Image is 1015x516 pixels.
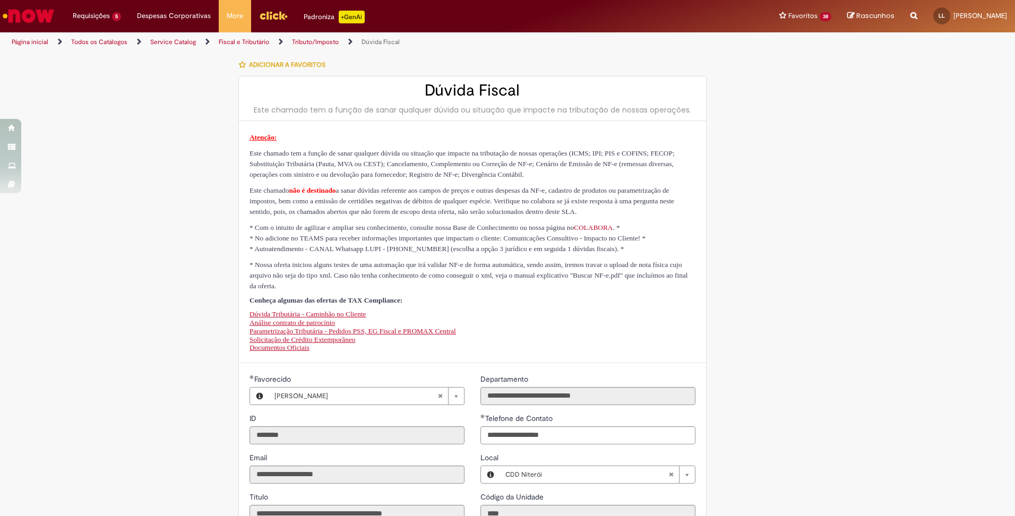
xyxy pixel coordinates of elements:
p: +GenAi [339,11,365,23]
span: Rascunhos [856,11,894,21]
button: Adicionar a Favoritos [238,54,331,76]
span: CDD Niterói [505,466,668,483]
a: Documentos Oficiais [250,343,309,351]
span: Obrigatório Preenchido [250,375,254,379]
a: Todos os Catálogos [71,38,127,46]
button: Local, Visualizar este registro CDD Niterói [481,466,500,483]
input: Email [250,466,465,484]
label: Somente leitura - Título [250,492,270,502]
span: Local [480,453,501,462]
a: Página inicial [12,38,48,46]
h2: Dúvida Fiscal [250,82,695,99]
a: [PERSON_NAME]Limpar campo Favorecido [269,388,464,405]
span: Necessários - Favorecido [254,374,293,384]
span: Este chamado a sanar dúvidas referente aos campos de preços e outras despesas da NF-e, cadastro d... [250,186,674,216]
a: Parametrização Tributária - Pedidos PSS, EG Fiscal e PROMAX Central [250,327,456,335]
a: Análise contrato de patrocínio [250,319,335,326]
abbr: Limpar campo Favorecido [432,388,448,405]
a: Service Catalog [150,38,196,46]
ul: Trilhas de página [8,32,669,52]
a: Tributo/Imposto [292,38,339,46]
label: Somente leitura - ID [250,413,259,424]
span: * Autoatendimento - CANAL Whatsapp LUPI - [PHONE_NUMBER] (escolha a opção 3 jurídico e em seguida... [250,245,624,253]
div: Padroniza [304,11,365,23]
label: Somente leitura - Email [250,452,269,463]
span: Somente leitura - ID [250,414,259,423]
span: * Nossa oferta iniciou alguns testes de uma automação que irá validar NF-e de forma automática, s... [250,261,688,290]
label: Somente leitura - Departamento [480,374,530,384]
span: Obrigatório Preenchido [480,414,485,418]
a: CDD NiteróiLimpar campo Local [500,466,695,483]
div: Este chamado tem a função de sanar qualquer dúvida ou situação que impacte na tributação de nossa... [250,105,695,115]
span: Este chamado tem a função de sanar qualquer dúvida ou situação que impacte na tributação de nossa... [250,149,675,178]
span: Telefone de Contato [485,414,555,423]
span: [PERSON_NAME] [274,388,437,405]
span: não é destinado [289,186,336,194]
input: ID [250,426,465,444]
span: More [227,11,243,21]
a: Solicitação de Crédito Extemporâneo [250,336,356,343]
button: Favorecido, Visualizar este registro Lucinei Vicente Lima [250,388,269,405]
span: Adicionar a Favoritos [249,61,325,69]
span: Despesas Corporativas [137,11,211,21]
span: * Com o intuito de agilizar e ampliar seu conhecimento, consulte nossa Base de Conhecimento ou no... [250,223,620,231]
span: [PERSON_NAME] [953,11,1007,20]
a: Dúvida Tributária - Caminhão no Cliente [250,310,366,318]
img: ServiceNow [1,5,56,27]
abbr: Limpar campo Local [663,466,679,483]
img: click_logo_yellow_360x200.png [259,7,288,23]
span: LL [939,12,945,19]
span: Favoritos [788,11,818,21]
span: Requisições [73,11,110,21]
span: Conheça algumas das ofertas de TAX Compliance: [250,296,402,304]
label: Somente leitura - Código da Unidade [480,492,546,502]
a: Fiscal e Tributário [219,38,269,46]
input: Departamento [480,387,695,405]
input: Telefone de Contato [480,426,695,444]
a: Rascunhos [847,11,894,21]
span: Somente leitura - Email [250,453,269,462]
span: * No adicione no TEAMS para receber informações importantes que impactam o cliente: Comunicações ... [250,234,646,242]
a: COLABORA [574,223,613,231]
a: Dúvida Fiscal [362,38,400,46]
span: Atenção: [250,133,277,141]
span: 38 [820,12,831,21]
span: 5 [112,12,121,21]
